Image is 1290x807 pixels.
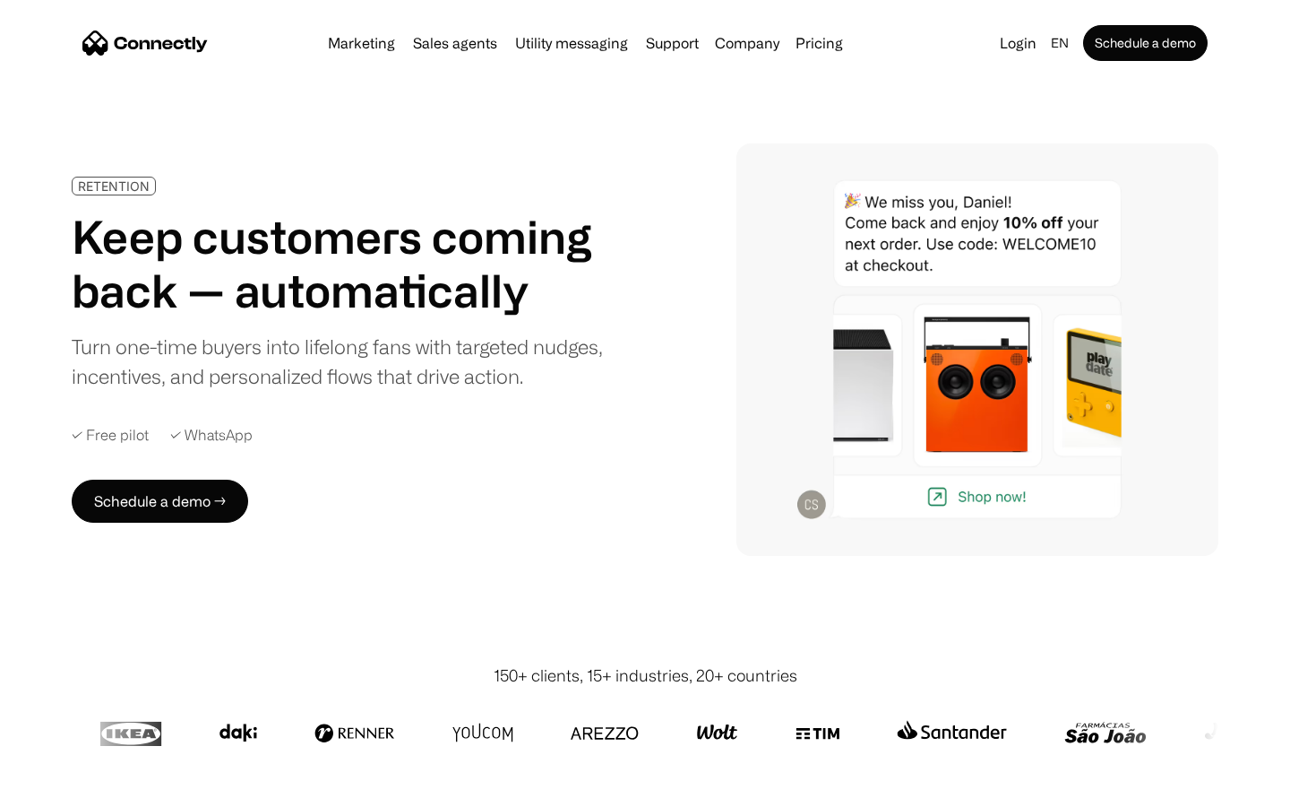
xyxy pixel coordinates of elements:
[508,36,635,50] a: Utility messaging
[788,36,850,50] a: Pricing
[639,36,706,50] a: Support
[36,776,107,801] ul: Language list
[72,427,149,444] div: ✓ Free pilot
[170,427,253,444] div: ✓ WhatsApp
[406,36,504,50] a: Sales agents
[1083,25,1208,61] a: Schedule a demo
[78,179,150,193] div: RETENTION
[72,210,616,317] h1: Keep customers coming back — automatically
[1051,30,1069,56] div: en
[993,30,1044,56] a: Login
[18,774,107,801] aside: Language selected: English
[715,30,779,56] div: Company
[321,36,402,50] a: Marketing
[72,332,616,391] div: Turn one-time buyers into lifelong fans with targeted nudges, incentives, and personalized flows ...
[72,480,248,523] a: Schedule a demo →
[494,664,797,688] div: 150+ clients, 15+ industries, 20+ countries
